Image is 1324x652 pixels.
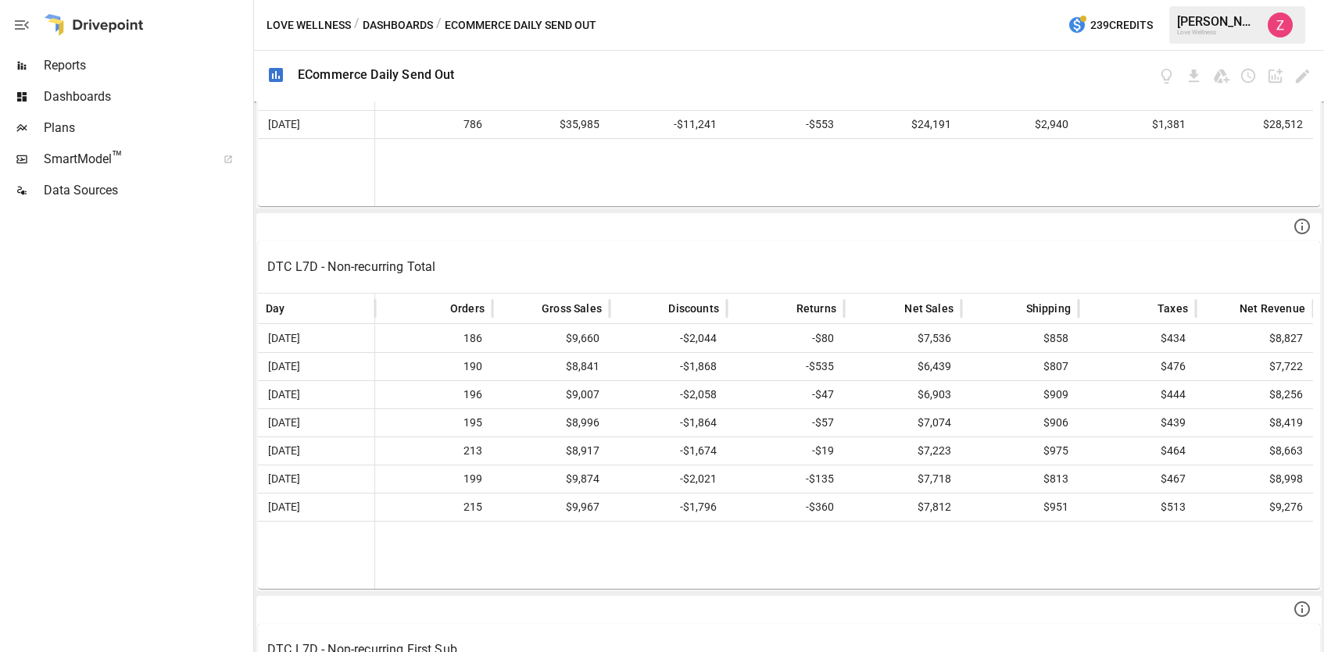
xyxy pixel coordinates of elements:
[1134,297,1156,319] button: Sort
[617,493,719,521] span: -$1,796
[1204,465,1305,493] span: $8,998
[383,111,485,138] span: 786
[852,381,954,408] span: $6,903
[735,465,836,493] span: -$135
[735,111,836,138] span: -$553
[383,437,485,465] span: 213
[969,493,1071,521] span: $951
[267,16,351,35] button: Love Wellness
[1086,437,1188,465] span: $464
[617,381,719,408] span: -$2,058
[518,297,540,319] button: Sort
[500,409,602,436] span: $8,996
[668,301,719,316] span: Discounts
[1204,325,1305,352] span: $8,827
[617,465,719,493] span: -$2,021
[645,297,667,319] button: Sort
[735,493,836,521] span: -$360
[852,353,954,380] span: $6,439
[500,465,602,493] span: $9,874
[617,409,719,436] span: -$1,864
[44,87,250,106] span: Dashboards
[266,353,302,380] span: [DATE]
[1158,301,1188,316] span: Taxes
[542,301,602,316] span: Gross Sales
[1204,437,1305,465] span: $8,663
[266,301,285,316] span: Day
[1204,111,1305,138] span: $28,512
[969,381,1071,408] span: $909
[266,325,302,352] span: [DATE]
[266,111,302,138] span: [DATE]
[383,409,485,436] span: 195
[500,353,602,380] span: $8,841
[1086,465,1188,493] span: $467
[500,381,602,408] span: $9,007
[852,325,954,352] span: $7,536
[735,437,836,465] span: -$19
[1158,67,1175,85] button: View documentation
[1003,297,1025,319] button: Sort
[1240,67,1258,85] button: Schedule dashboard
[1185,67,1203,85] button: Download dashboard
[852,437,954,465] span: $7,223
[1216,297,1238,319] button: Sort
[969,409,1071,436] span: $906
[500,437,602,465] span: $8,917
[1061,11,1159,40] button: 239Credits
[796,301,836,316] span: Returns
[852,465,954,493] span: $7,718
[1086,409,1188,436] span: $439
[354,16,360,35] div: /
[363,16,433,35] button: Dashboards
[852,493,954,521] span: $7,812
[1240,301,1305,316] span: Net Revenue
[427,297,449,319] button: Sort
[1204,353,1305,380] span: $7,722
[266,409,302,436] span: [DATE]
[852,111,954,138] span: $24,191
[969,111,1071,138] span: $2,940
[1177,29,1258,36] div: Love Wellness
[1204,381,1305,408] span: $8,256
[1212,67,1230,85] button: Save as Google Doc
[450,301,485,316] span: Orders
[617,325,719,352] span: -$2,044
[383,353,485,380] span: 190
[266,381,302,408] span: [DATE]
[44,150,206,169] span: SmartModel
[383,465,485,493] span: 199
[735,325,836,352] span: -$80
[881,297,903,319] button: Sort
[298,67,455,82] div: ECommerce Daily Send Out
[44,119,250,137] span: Plans
[500,325,602,352] span: $9,660
[969,437,1071,465] span: $975
[1026,301,1071,316] span: Shipping
[1086,325,1188,352] span: $434
[617,111,719,138] span: -$11,241
[1294,67,1311,85] button: Edit dashboard
[112,148,123,167] span: ™
[1090,16,1153,35] span: 239 Credits
[969,325,1071,352] span: $858
[735,353,836,380] span: -$535
[1086,381,1188,408] span: $444
[44,181,250,200] span: Data Sources
[1204,409,1305,436] span: $8,419
[617,353,719,380] span: -$1,868
[904,301,954,316] span: Net Sales
[1086,353,1188,380] span: $476
[1086,111,1188,138] span: $1,381
[969,353,1071,380] span: $807
[1177,14,1258,29] div: [PERSON_NAME]
[1268,12,1293,37] img: Zoe Keller
[44,56,250,75] span: Reports
[1266,67,1284,85] button: Add widget
[436,16,442,35] div: /
[383,325,485,352] span: 186
[773,297,795,319] button: Sort
[266,465,302,493] span: [DATE]
[617,437,719,465] span: -$1,674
